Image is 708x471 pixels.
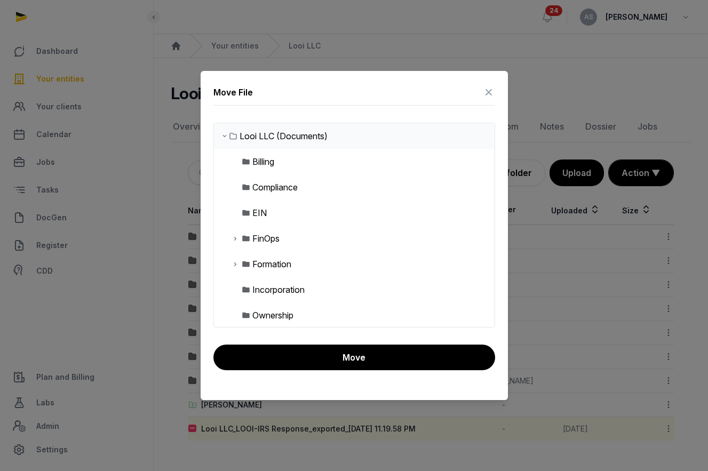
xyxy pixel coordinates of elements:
[252,258,291,270] div: Formation
[252,181,298,194] div: Compliance
[240,130,328,142] div: Looi LLC (Documents)
[252,206,267,219] div: EIN
[213,86,253,99] div: Move File
[252,155,274,168] div: Billing
[213,345,495,370] button: Move
[252,309,293,322] div: Ownership
[252,232,280,245] div: FinOps
[252,283,305,296] div: Incorporation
